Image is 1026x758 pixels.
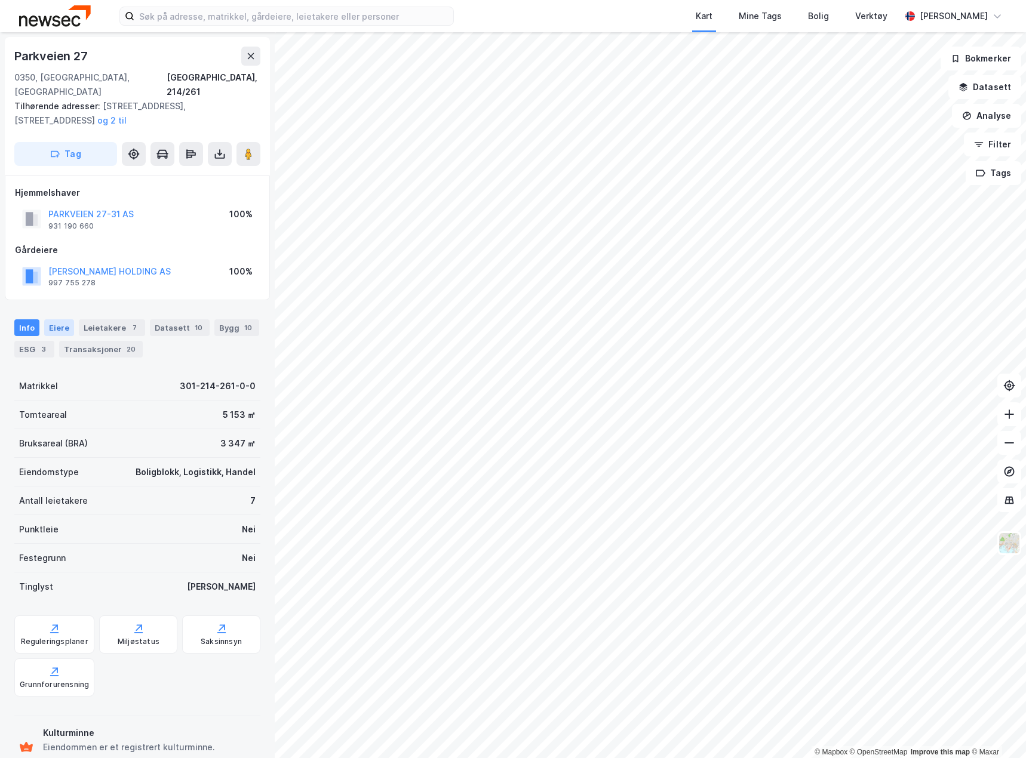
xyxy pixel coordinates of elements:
div: Info [14,319,39,336]
button: Tag [14,142,117,166]
img: newsec-logo.f6e21ccffca1b3a03d2d.png [19,5,91,26]
iframe: Chat Widget [966,701,1026,758]
span: Tilhørende adresser: [14,101,103,111]
button: Analyse [952,104,1021,128]
div: Saksinnsyn [201,637,242,646]
div: Nei [242,551,256,565]
button: Tags [966,161,1021,185]
div: [GEOGRAPHIC_DATA], 214/261 [167,70,260,99]
div: Parkveien 27 [14,47,90,66]
div: Tinglyst [19,580,53,594]
div: Mine Tags [739,9,782,23]
div: ESG [14,341,54,358]
input: Søk på adresse, matrikkel, gårdeiere, leietakere eller personer [134,7,453,25]
div: Antall leietakere [19,494,88,508]
div: [STREET_ADDRESS], [STREET_ADDRESS] [14,99,251,128]
button: Filter [964,133,1021,156]
div: Reguleringsplaner [21,637,88,646]
a: Mapbox [815,748,847,756]
div: Eiendomstype [19,465,79,479]
div: Verktøy [855,9,887,23]
div: 3 [38,343,50,355]
div: Leietakere [79,319,145,336]
div: Bygg [214,319,259,336]
div: Bolig [808,9,829,23]
div: 100% [229,264,253,279]
div: [PERSON_NAME] [920,9,988,23]
div: 20 [124,343,138,355]
div: Transaksjoner [59,341,143,358]
div: Bruksareal (BRA) [19,436,88,451]
button: Datasett [948,75,1021,99]
div: Kulturminne [43,726,256,740]
div: Grunnforurensning [20,680,89,689]
div: Boligblokk, Logistikk, Handel [136,465,256,479]
div: 301-214-261-0-0 [180,379,256,393]
div: Matrikkel [19,379,58,393]
div: 3 347 ㎡ [220,436,256,451]
div: 10 [192,322,205,334]
div: Eiere [44,319,74,336]
div: Nei [242,522,256,537]
div: 7 [128,322,140,334]
div: 0350, [GEOGRAPHIC_DATA], [GEOGRAPHIC_DATA] [14,70,167,99]
div: Tomteareal [19,408,67,422]
div: Hjemmelshaver [15,186,260,200]
div: Miljøstatus [118,637,159,646]
div: Gårdeiere [15,243,260,257]
div: Datasett [150,319,210,336]
button: Bokmerker [941,47,1021,70]
div: [PERSON_NAME] [187,580,256,594]
div: Festegrunn [19,551,66,565]
a: Improve this map [911,748,970,756]
div: Punktleie [19,522,59,537]
div: 100% [229,207,253,221]
a: OpenStreetMap [850,748,908,756]
div: 5 153 ㎡ [223,408,256,422]
img: Z [998,532,1021,554]
div: 997 755 278 [48,278,96,288]
div: 931 190 660 [48,221,94,231]
div: 7 [250,494,256,508]
div: Kart [696,9,712,23]
div: 10 [242,322,254,334]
